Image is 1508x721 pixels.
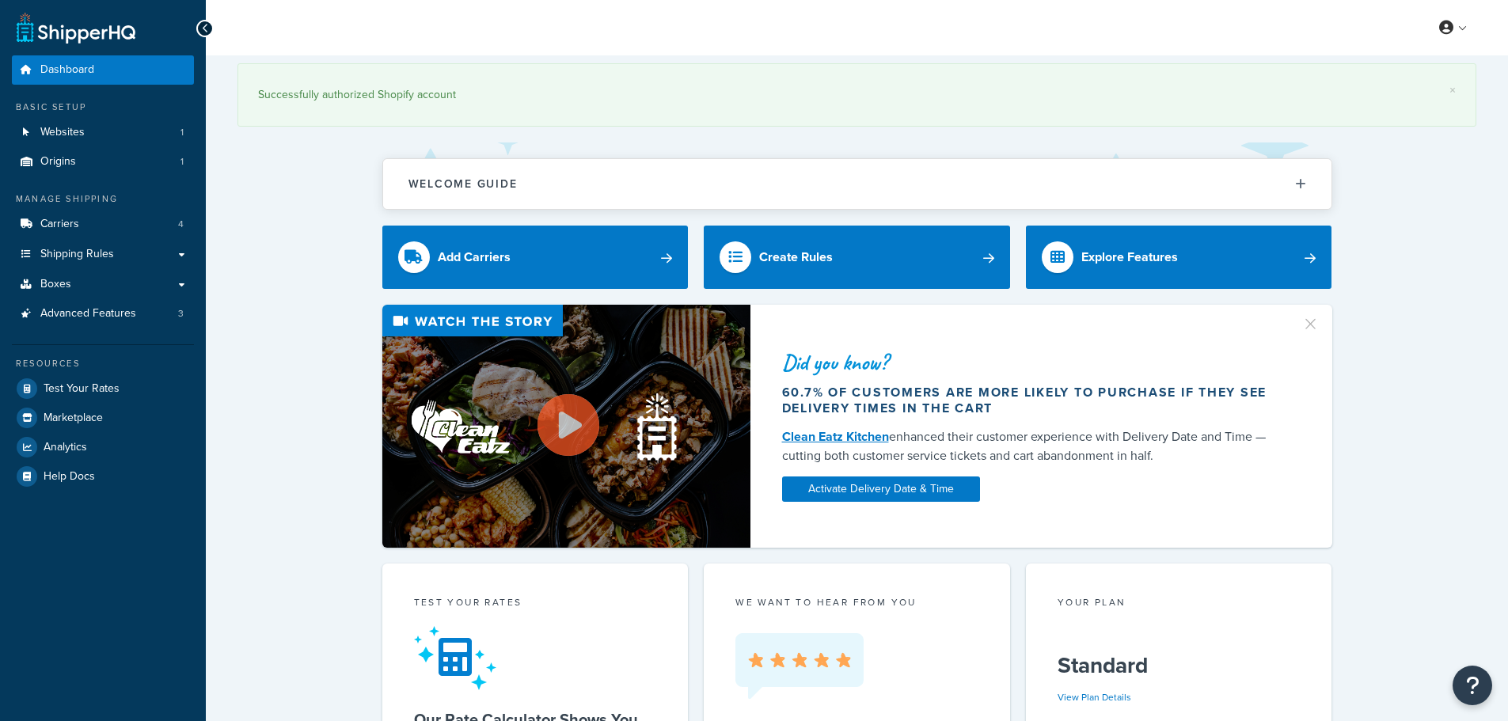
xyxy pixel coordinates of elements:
[782,427,1282,465] div: enhanced their customer experience with Delivery Date and Time — cutting both customer service ti...
[408,178,518,190] h2: Welcome Guide
[178,307,184,321] span: 3
[12,299,194,328] a: Advanced Features3
[12,118,194,147] li: Websites
[12,357,194,370] div: Resources
[1081,246,1178,268] div: Explore Features
[44,412,103,425] span: Marketplace
[1453,666,1492,705] button: Open Resource Center
[12,192,194,206] div: Manage Shipping
[44,382,120,396] span: Test Your Rates
[1026,226,1332,289] a: Explore Features
[759,246,833,268] div: Create Rules
[12,240,194,269] a: Shipping Rules
[782,385,1282,416] div: 60.7% of customers are more likely to purchase if they see delivery times in the cart
[704,226,1010,289] a: Create Rules
[12,299,194,328] li: Advanced Features
[1058,690,1131,704] a: View Plan Details
[1058,595,1301,613] div: Your Plan
[40,155,76,169] span: Origins
[40,307,136,321] span: Advanced Features
[40,248,114,261] span: Shipping Rules
[382,226,689,289] a: Add Carriers
[40,218,79,231] span: Carriers
[12,270,194,299] a: Boxes
[12,147,194,176] a: Origins1
[258,84,1456,106] div: Successfully authorized Shopify account
[40,278,71,291] span: Boxes
[12,147,194,176] li: Origins
[44,470,95,484] span: Help Docs
[782,476,980,502] a: Activate Delivery Date & Time
[782,351,1282,374] div: Did you know?
[12,210,194,239] a: Carriers4
[12,210,194,239] li: Carriers
[383,159,1331,209] button: Welcome Guide
[1449,84,1456,97] a: ×
[12,462,194,491] a: Help Docs
[40,63,94,77] span: Dashboard
[44,441,87,454] span: Analytics
[12,404,194,432] a: Marketplace
[438,246,511,268] div: Add Carriers
[735,595,978,609] p: we want to hear from you
[180,155,184,169] span: 1
[1058,653,1301,678] h5: Standard
[12,433,194,461] a: Analytics
[180,126,184,139] span: 1
[178,218,184,231] span: 4
[12,118,194,147] a: Websites1
[382,305,750,548] img: Video thumbnail
[40,126,85,139] span: Websites
[782,427,889,446] a: Clean Eatz Kitchen
[12,55,194,85] a: Dashboard
[12,374,194,403] a: Test Your Rates
[414,595,657,613] div: Test your rates
[12,101,194,114] div: Basic Setup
